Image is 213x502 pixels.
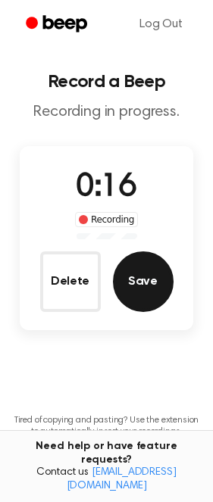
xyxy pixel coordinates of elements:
button: Delete Audio Record [40,251,101,312]
a: Beep [15,10,101,39]
span: 0:16 [76,172,136,204]
span: Contact us [9,466,204,493]
h1: Record a Beep [12,73,201,91]
p: Recording in progress. [12,103,201,122]
p: Tired of copying and pasting? Use the extension to automatically insert your recordings. [12,415,201,438]
div: Recording [75,212,138,227]
a: [EMAIL_ADDRESS][DOMAIN_NAME] [67,467,177,491]
button: Save Audio Record [113,251,174,312]
a: Log Out [124,6,198,42]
